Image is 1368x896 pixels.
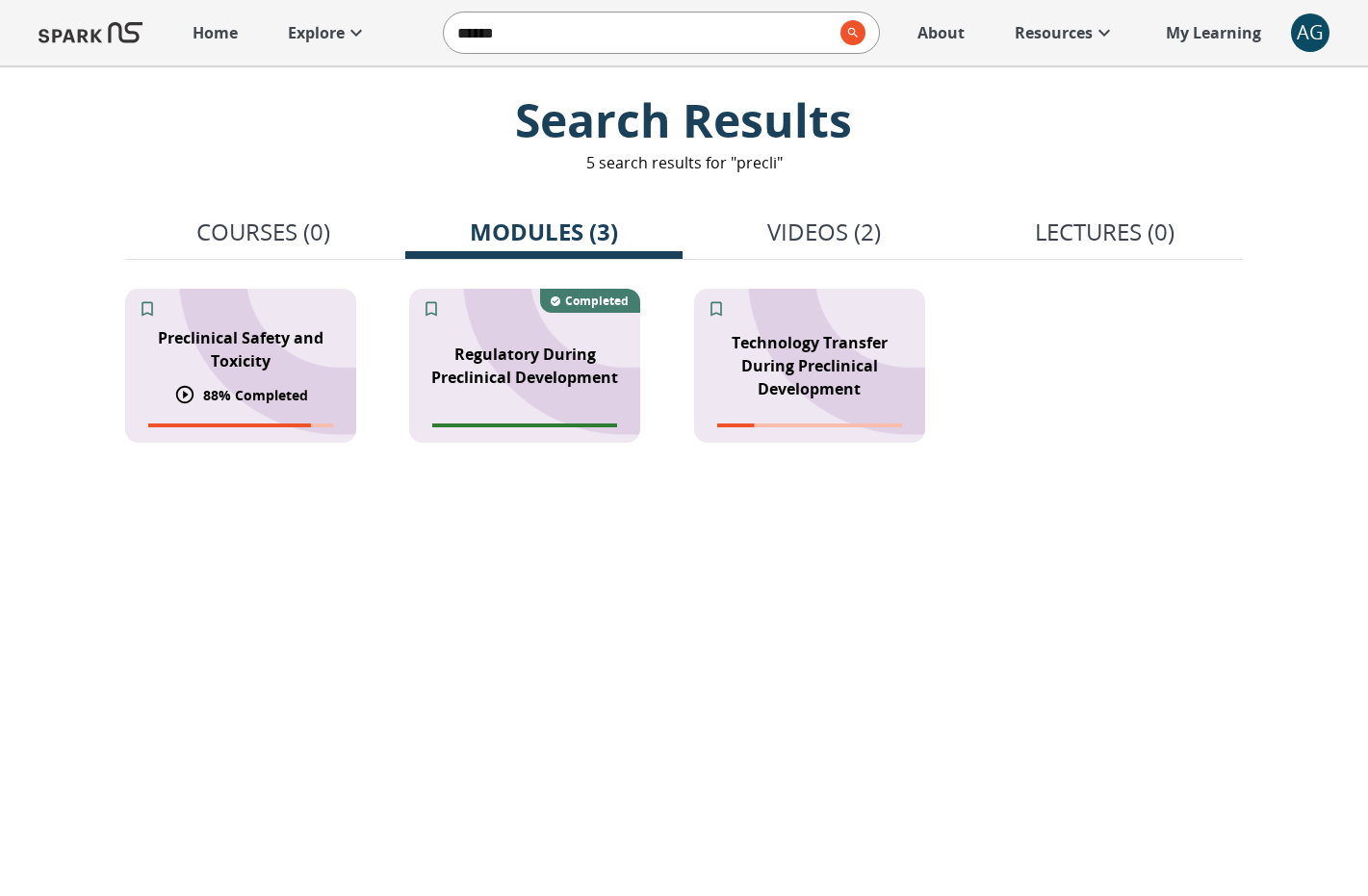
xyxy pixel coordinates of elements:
[717,423,902,427] span: Module completion progress of user
[1166,21,1261,44] p: My Learning
[1015,21,1093,44] p: Resources
[1005,12,1125,54] a: Resources
[470,215,618,249] p: Modules (3)
[422,299,441,319] svg: Add to My Learning
[125,289,356,443] div: SPARK NS branding pattern
[183,12,247,54] a: Home
[833,13,865,53] button: search
[39,10,142,56] img: Logo of SPARK at Stanford
[278,12,377,54] a: Explore
[137,326,345,372] p: Preclinical Safety and Toxicity
[908,12,974,54] a: About
[706,331,914,400] p: Technology Transfer During Preclinical Development
[138,299,157,319] svg: Add to My Learning
[694,289,925,443] div: SPARK NS branding pattern
[1035,215,1174,249] p: Lectures (0)
[321,89,1047,151] p: Search Results
[707,299,726,319] svg: Add to My Learning
[1156,12,1272,54] a: My Learning
[288,21,345,44] p: Explore
[767,215,881,249] p: Videos (2)
[196,215,330,249] p: Courses (0)
[421,343,629,389] p: Regulatory During Preclinical Development
[432,423,617,427] span: Module completion progress of user
[586,151,783,174] p: 5 search results for "precli"
[203,385,308,405] p: 88 % Completed
[409,289,640,443] div: SPARK NS branding pattern
[917,21,965,44] p: About
[1291,13,1329,52] button: account of current user
[565,293,629,309] p: Completed
[1291,13,1329,52] div: AG
[193,21,238,44] p: Home
[148,423,333,427] span: Module completion progress of user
